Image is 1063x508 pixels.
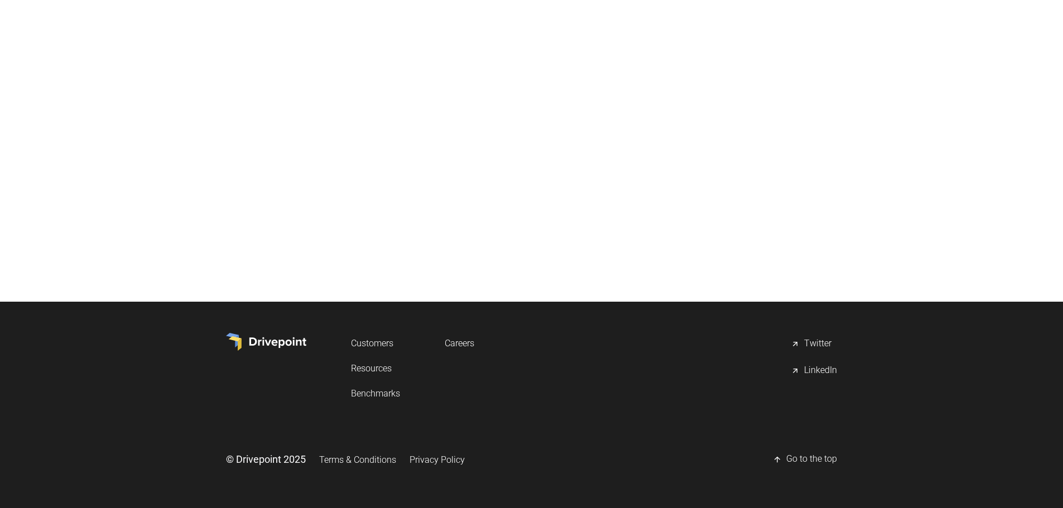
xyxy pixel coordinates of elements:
a: Twitter [791,333,837,355]
div: LinkedIn [804,364,837,378]
div: © Drivepoint 2025 [226,452,306,466]
a: Go to the top [773,448,837,471]
a: LinkedIn [791,360,837,382]
a: Terms & Conditions [319,449,396,470]
div: Go to the top [786,453,837,466]
a: Privacy Policy [410,449,465,470]
a: Benchmarks [351,383,400,404]
a: Resources [351,358,400,379]
div: Twitter [804,337,831,351]
a: Customers [351,333,400,354]
a: Careers [445,333,474,354]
